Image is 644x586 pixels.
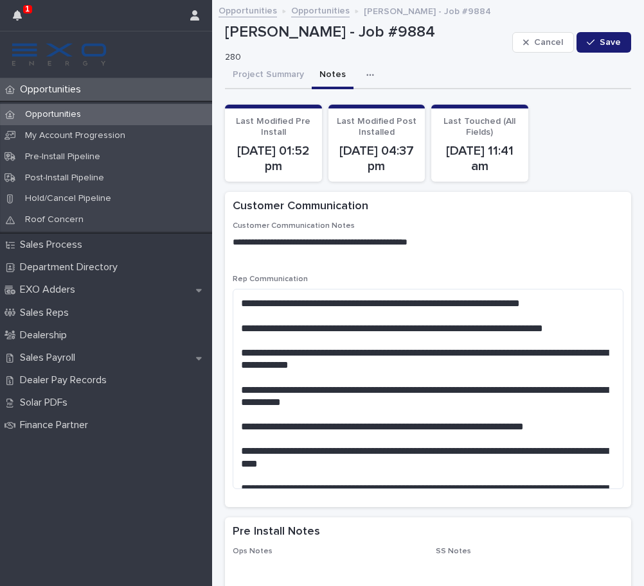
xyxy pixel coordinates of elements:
button: Cancel [512,32,574,53]
p: Department Directory [15,261,128,273]
p: Hold/Cancel Pipeline [15,193,121,204]
p: Roof Concern [15,214,94,225]
p: Sales Payroll [15,352,85,364]
p: [DATE] 11:41 am [439,143,521,174]
span: Last Modified Post Installed [337,117,416,137]
p: Dealership [15,329,77,341]
span: Customer Communication Notes [233,222,355,230]
h2: Pre Install Notes [233,525,320,539]
a: Opportunities [219,3,277,17]
p: [PERSON_NAME] - Job #9884 [364,3,491,17]
p: 280 [225,52,502,63]
p: [PERSON_NAME] - Job #9884 [225,23,507,42]
p: Sales Process [15,239,93,251]
p: EXO Adders [15,284,85,296]
div: 1 [13,8,30,31]
button: Notes [312,62,353,89]
p: Pre-Install Pipeline [15,151,111,162]
p: [DATE] 04:37 pm [336,143,418,174]
button: Project Summary [225,62,312,89]
h2: Customer Communication [233,200,368,214]
p: Finance Partner [15,419,98,431]
p: Sales Reps [15,307,79,319]
p: Solar PDFs [15,397,78,409]
p: Post-Install Pipeline [15,173,114,184]
img: FKS5r6ZBThi8E5hshIGi [10,42,108,67]
p: 1 [25,4,30,13]
span: Ops Notes [233,547,273,555]
span: Save [600,38,621,47]
button: Save [577,32,631,53]
span: Rep Communication [233,275,308,283]
p: Opportunities [15,109,91,120]
p: Dealer Pay Records [15,374,117,386]
a: Opportunities [291,3,350,17]
span: Last Modified Pre Install [236,117,310,137]
span: SS Notes [436,547,471,555]
p: My Account Progression [15,130,136,141]
p: [DATE] 01:52 pm [233,143,314,174]
span: Last Touched (All Fields) [443,117,515,137]
p: Opportunities [15,83,91,96]
span: Cancel [534,38,563,47]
